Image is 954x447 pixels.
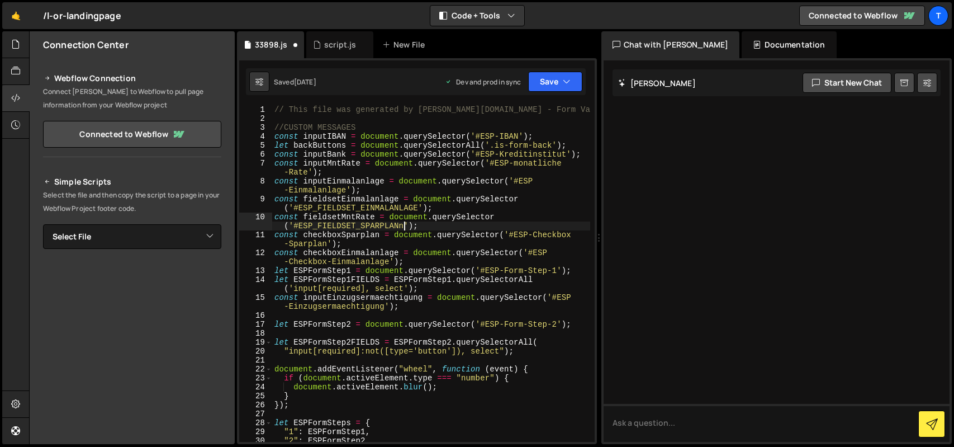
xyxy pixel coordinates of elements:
div: 24 [239,383,272,392]
div: 23 [239,374,272,383]
p: Select the file and then copy the script to a page in your Webflow Project footer code. [43,189,221,215]
h2: Simple Scripts [43,175,221,189]
h2: [PERSON_NAME] [618,78,696,88]
div: 7 [239,159,272,177]
div: 5 [239,141,272,150]
div: 29 [239,427,272,436]
div: 28 [239,418,272,427]
div: 1 [239,105,272,114]
a: Connected to Webflow [799,6,925,26]
div: 12 [239,248,272,266]
div: 33898.js [255,39,287,50]
div: 6 [239,150,272,159]
div: 27 [239,410,272,418]
div: 14 [239,275,272,293]
div: 30 [239,436,272,445]
div: 11 [239,230,272,248]
div: Saved [274,77,316,87]
iframe: YouTube video player [43,267,222,368]
div: 15 [239,293,272,311]
div: 17 [239,320,272,329]
div: New File [382,39,429,50]
div: 16 [239,311,272,320]
h2: Connection Center [43,39,129,51]
div: Dev and prod in sync [445,77,521,87]
div: 9 [239,195,272,213]
div: 18 [239,329,272,338]
p: Connect [PERSON_NAME] to Webflow to pull page information from your Webflow project [43,85,221,112]
div: [DATE] [294,77,316,87]
div: 13 [239,266,272,275]
a: Connected to Webflow [43,121,221,148]
div: /l-or-landingpage [43,9,121,22]
button: Code + Tools [430,6,524,26]
div: 26 [239,401,272,410]
button: Start new chat [803,73,891,93]
div: Documentation [742,31,836,58]
button: Save [528,72,582,92]
a: t [928,6,948,26]
div: 22 [239,365,272,374]
div: 20 [239,347,272,356]
div: Chat with [PERSON_NAME] [601,31,740,58]
div: 19 [239,338,272,347]
h2: Webflow Connection [43,72,221,85]
div: 8 [239,177,272,195]
div: script.js [324,39,356,50]
div: 25 [239,392,272,401]
div: 4 [239,132,272,141]
div: 2 [239,114,272,123]
div: 3 [239,123,272,132]
a: 🤙 [2,2,30,29]
div: 10 [239,213,272,230]
div: 21 [239,356,272,365]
